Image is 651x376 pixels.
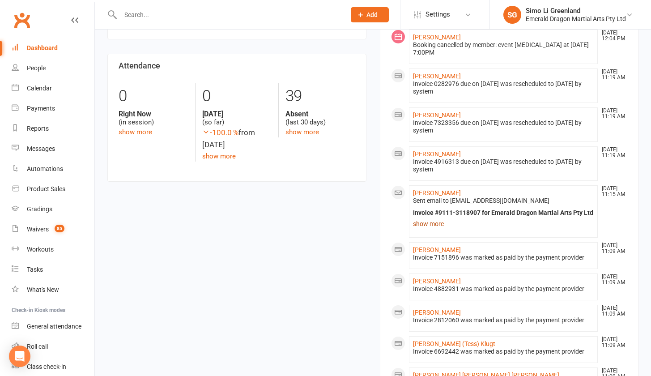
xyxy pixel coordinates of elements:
[27,105,55,112] div: Payments
[413,246,461,253] a: [PERSON_NAME]
[27,286,59,293] div: What's New
[413,309,461,316] a: [PERSON_NAME]
[597,243,627,254] time: [DATE] 11:09 AM
[413,119,594,134] div: Invoice 7323356 due on [DATE] was rescheduled to [DATE] by system
[597,274,627,286] time: [DATE] 11:09 AM
[425,4,450,25] span: Settings
[351,7,389,22] button: Add
[413,150,461,158] a: [PERSON_NAME]
[27,145,55,152] div: Messages
[285,110,355,118] strong: Absent
[413,197,549,204] span: Sent email to [EMAIL_ADDRESS][DOMAIN_NAME]
[12,139,94,159] a: Messages
[597,108,627,120] time: [DATE] 11:19 AM
[366,11,378,18] span: Add
[27,343,48,350] div: Roll call
[202,83,272,110] div: 0
[27,44,58,51] div: Dashboard
[119,61,355,70] h3: Attendance
[597,147,627,158] time: [DATE] 11:19 AM
[12,98,94,119] a: Payments
[27,266,43,273] div: Tasks
[12,58,94,78] a: People
[285,128,319,136] a: show more
[27,246,54,253] div: Workouts
[12,239,94,260] a: Workouts
[597,186,627,197] time: [DATE] 11:15 AM
[413,285,594,293] div: Invoice 4882931 was marked as paid by the payment provider
[119,110,188,127] div: (in session)
[27,323,81,330] div: General attendance
[413,158,594,173] div: Invoice 4916313 due on [DATE] was rescheduled to [DATE] by system
[12,179,94,199] a: Product Sales
[119,110,188,118] strong: Right Now
[55,225,64,232] span: 85
[12,119,94,139] a: Reports
[9,346,30,367] div: Open Intercom Messenger
[413,254,594,261] div: Invoice 7151896 was marked as paid by the payment provider
[597,337,627,348] time: [DATE] 11:09 AM
[118,9,339,21] input: Search...
[285,110,355,127] div: (last 30 days)
[202,110,272,127] div: (so far)
[27,363,66,370] div: Class check-in
[202,128,238,137] span: -100.0 %
[12,78,94,98] a: Calendar
[27,125,49,132] div: Reports
[413,189,461,197] a: [PERSON_NAME]
[413,209,594,217] div: Invoice #9111-3118907 for Emerald Dragon Martial Arts Pty Ltd
[202,127,272,151] div: from [DATE]
[503,6,521,24] div: SG
[12,38,94,58] a: Dashboard
[12,260,94,280] a: Tasks
[119,128,152,136] a: show more
[12,337,94,357] a: Roll call
[413,340,495,347] a: [PERSON_NAME] (Tess) Klugt
[597,30,627,42] time: [DATE] 12:04 PM
[413,278,461,285] a: [PERSON_NAME]
[27,185,65,192] div: Product Sales
[597,305,627,317] time: [DATE] 11:09 AM
[597,69,627,81] time: [DATE] 11:19 AM
[413,34,461,41] a: [PERSON_NAME]
[11,9,33,31] a: Clubworx
[413,111,461,119] a: [PERSON_NAME]
[27,205,52,213] div: Gradings
[413,80,594,95] div: Invoice 0282976 due on [DATE] was rescheduled to [DATE] by system
[202,110,272,118] strong: [DATE]
[27,85,52,92] div: Calendar
[413,73,461,80] a: [PERSON_NAME]
[27,64,46,72] div: People
[413,41,594,56] div: Booking cancelled by member: event [MEDICAL_DATA] at [DATE] 7:00PM
[12,219,94,239] a: Waivers 85
[413,348,594,355] div: Invoice 6692442 was marked as paid by the payment provider
[202,152,236,160] a: show more
[12,159,94,179] a: Automations
[12,280,94,300] a: What's New
[119,83,188,110] div: 0
[27,226,49,233] div: Waivers
[27,165,63,172] div: Automations
[285,83,355,110] div: 39
[413,316,594,324] div: Invoice 2812060 was marked as paid by the payment provider
[526,7,626,15] div: Simo Li Greenland
[12,199,94,219] a: Gradings
[12,316,94,337] a: General attendance kiosk mode
[526,15,626,23] div: Emerald Dragon Martial Arts Pty Ltd
[413,218,594,230] a: show more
